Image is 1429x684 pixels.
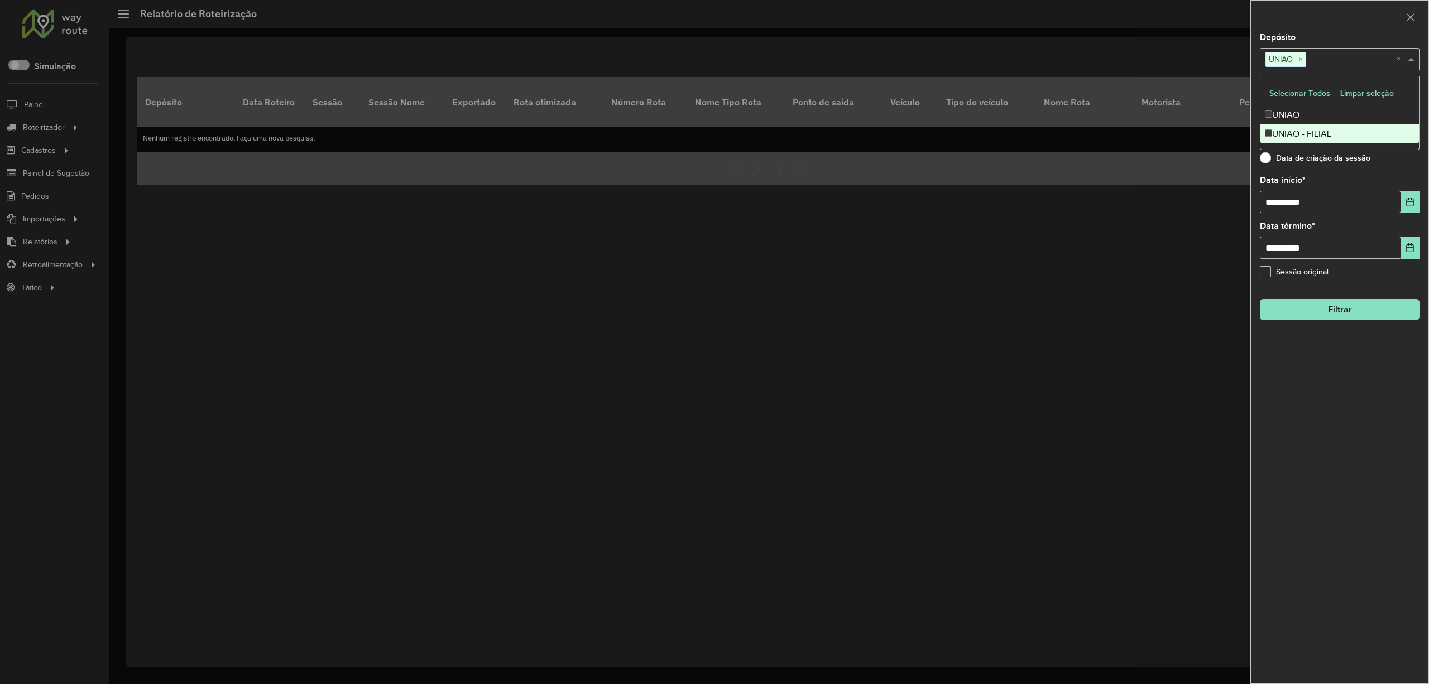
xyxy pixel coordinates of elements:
button: Filtrar [1260,299,1420,320]
button: Choose Date [1401,237,1420,259]
button: Selecionar Todos [1264,85,1335,102]
label: Sessão original [1260,266,1329,278]
label: Data término [1260,219,1315,233]
label: Data de criação da sessão [1260,152,1370,163]
div: UNIAO [1260,105,1418,124]
div: UNIAO - FILIAL [1260,124,1418,143]
label: Data início [1260,174,1306,187]
button: Limpar seleção [1335,85,1399,102]
span: UNIAO [1266,52,1296,66]
ng-dropdown-panel: Options list [1260,76,1419,150]
label: Depósito [1260,31,1296,44]
button: Choose Date [1401,191,1420,213]
span: Clear all [1396,52,1406,66]
span: × [1296,53,1306,66]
